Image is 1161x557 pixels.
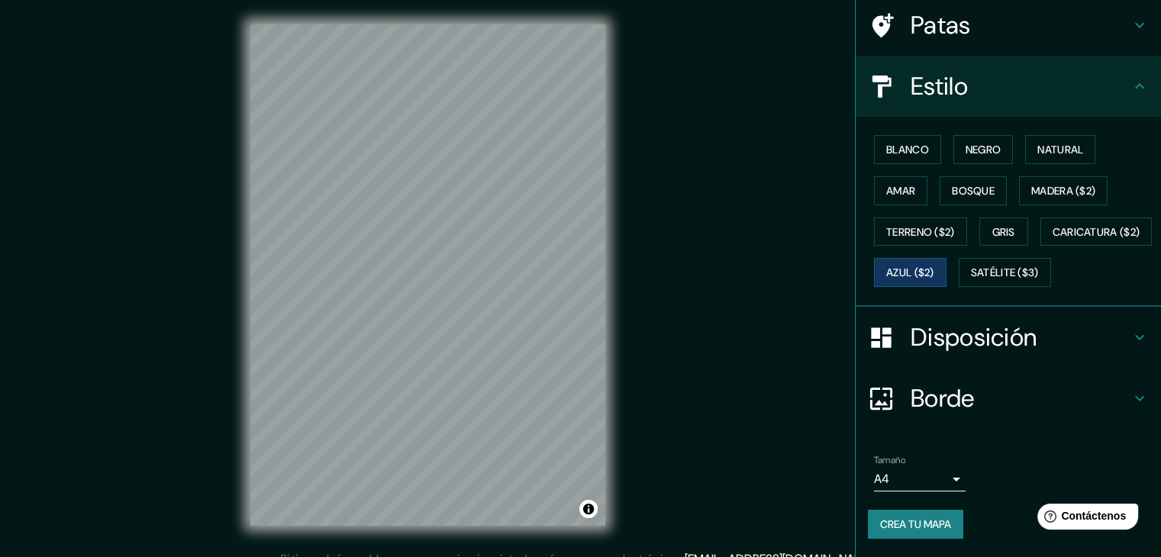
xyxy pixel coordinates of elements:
[952,184,995,198] font: Bosque
[874,176,927,205] button: Amar
[856,368,1161,429] div: Borde
[992,225,1015,239] font: Gris
[886,225,955,239] font: Terreno ($2)
[1040,217,1153,246] button: Caricatura ($2)
[953,135,1014,164] button: Negro
[940,176,1007,205] button: Bosque
[579,500,598,518] button: Activar o desactivar atribución
[911,382,975,414] font: Borde
[874,217,967,246] button: Terreno ($2)
[880,517,951,531] font: Crea tu mapa
[250,24,605,526] canvas: Mapa
[911,321,1037,353] font: Disposición
[856,307,1161,368] div: Disposición
[874,467,966,491] div: A4
[1025,135,1095,164] button: Natural
[1019,176,1108,205] button: Madera ($2)
[1031,184,1095,198] font: Madera ($2)
[874,135,941,164] button: Blanco
[1053,225,1140,239] font: Caricatura ($2)
[911,70,968,102] font: Estilo
[979,217,1028,246] button: Gris
[886,143,929,156] font: Blanco
[874,471,889,487] font: A4
[966,143,1001,156] font: Negro
[971,266,1039,280] font: Satélite ($3)
[959,258,1051,287] button: Satélite ($3)
[886,184,915,198] font: Amar
[1025,497,1144,540] iframe: Lanzador de widgets de ayuda
[911,9,971,41] font: Patas
[874,258,947,287] button: Azul ($2)
[874,454,905,466] font: Tamaño
[856,56,1161,117] div: Estilo
[886,266,934,280] font: Azul ($2)
[868,510,963,539] button: Crea tu mapa
[1037,143,1083,156] font: Natural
